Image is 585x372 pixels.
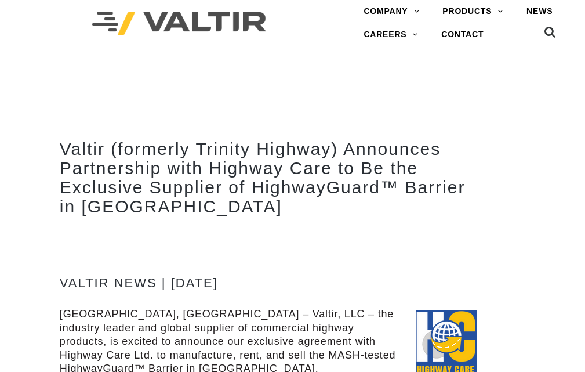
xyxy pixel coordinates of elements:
[60,276,477,290] h4: Valtir News | [DATE]
[92,12,266,35] img: Valtir
[352,23,430,46] a: CAREERS
[60,139,477,216] h2: Valtir (formerly Trinity Highway) Announces Partnership with Highway Care to Be the Exclusive Sup...
[430,23,495,46] a: CONTACT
